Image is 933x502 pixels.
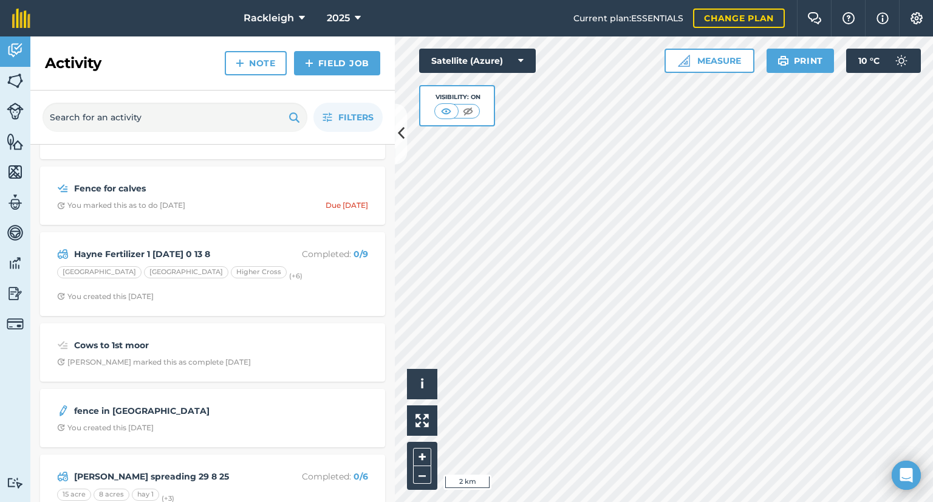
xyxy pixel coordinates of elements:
[57,489,91,501] div: 15 acre
[313,103,383,132] button: Filters
[439,105,454,117] img: svg+xml;base64,PHN2ZyB4bWxucz0iaHR0cDovL3d3dy53My5vcmcvMjAwMC9zdmciIHdpZHRoPSI1MCIgaGVpZ2h0PSI0MC...
[7,477,24,489] img: svg+xml;base64,PD94bWwgdmVyc2lvbj0iMS4wIiBlbmNvZGluZz0idXRmLTgiPz4KPCEtLSBHZW5lcmF0b3I6IEFkb2JlIE...
[57,202,65,210] img: Clock with arrow pointing clockwise
[244,11,294,26] span: Rackleigh
[678,55,690,67] img: Ruler icon
[57,247,69,261] img: svg+xml;base64,PD94bWwgdmVyc2lvbj0iMS4wIiBlbmNvZGluZz0idXRmLTgiPz4KPCEtLSBHZW5lcmF0b3I6IEFkb2JlIE...
[777,53,789,68] img: svg+xml;base64,PHN2ZyB4bWxucz0iaHR0cDovL3d3dy53My5vcmcvMjAwMC9zdmciIHdpZHRoPSIxOSIgaGVpZ2h0PSIyNC...
[354,249,368,260] strong: 0 / 9
[420,376,424,391] span: i
[94,489,129,501] div: 8 acres
[841,12,856,24] img: A question mark icon
[57,266,142,278] div: [GEOGRAPHIC_DATA]
[7,72,24,90] img: svg+xml;base64,PHN2ZyB4bWxucz0iaHR0cDovL3d3dy53My5vcmcvMjAwMC9zdmciIHdpZHRoPSI1NiIgaGVpZ2h0PSI2MC...
[57,358,65,366] img: Clock with arrow pointing clockwise
[225,51,287,75] a: Note
[57,424,65,432] img: Clock with arrow pointing clockwise
[573,12,683,25] span: Current plan : ESSENTIALS
[57,404,69,418] img: svg+xml;base64,PD94bWwgdmVyc2lvbj0iMS4wIiBlbmNvZGluZz0idXRmLTgiPz4KPCEtLSBHZW5lcmF0b3I6IEFkb2JlIE...
[407,369,437,399] button: i
[47,174,378,218] a: Fence for calvesClock with arrow pointing clockwiseYou marked this as to do [DATE]Due [DATE]
[57,469,69,484] img: svg+xml;base64,PD94bWwgdmVyc2lvbj0iMS4wIiBlbmNvZGluZz0idXRmLTgiPz4KPCEtLSBHZW5lcmF0b3I6IEFkb2JlIE...
[415,414,429,427] img: Four arrows, one pointing top left, one top right, one bottom right and the last bottom left
[354,471,368,482] strong: 0 / 6
[338,111,374,124] span: Filters
[807,12,822,24] img: Two speech bubbles overlapping with the left bubble in the forefront
[144,266,228,278] div: [GEOGRAPHIC_DATA]
[7,103,24,120] img: svg+xml;base64,PD94bWwgdmVyc2lvbj0iMS4wIiBlbmNvZGluZz0idXRmLTgiPz4KPCEtLSBHZW5lcmF0b3I6IEFkb2JlIE...
[74,470,267,483] strong: [PERSON_NAME] spreading 29 8 25
[231,266,287,278] div: Higher Cross
[272,470,368,483] p: Completed :
[57,292,65,300] img: Clock with arrow pointing clockwise
[74,404,267,418] strong: fence in [GEOGRAPHIC_DATA]
[413,466,431,484] button: –
[289,272,302,280] small: (+ 6 )
[305,56,313,70] img: svg+xml;base64,PHN2ZyB4bWxucz0iaHR0cDovL3d3dy53My5vcmcvMjAwMC9zdmciIHdpZHRoPSIxNCIgaGVpZ2h0PSIyNC...
[132,489,159,501] div: hay 1
[45,53,101,73] h2: Activity
[57,338,69,352] img: svg+xml;base64,PD94bWwgdmVyc2lvbj0iMS4wIiBlbmNvZGluZz0idXRmLTgiPz4KPCEtLSBHZW5lcmF0b3I6IEFkb2JlIE...
[57,292,154,301] div: You created this [DATE]
[7,284,24,303] img: svg+xml;base64,PD94bWwgdmVyc2lvbj0iMS4wIiBlbmNvZGluZz0idXRmLTgiPz4KPCEtLSBHZW5lcmF0b3I6IEFkb2JlIE...
[57,423,154,433] div: You created this [DATE]
[7,132,24,151] img: svg+xml;base64,PHN2ZyB4bWxucz0iaHR0cDovL3d3dy53My5vcmcvMjAwMC9zdmciIHdpZHRoPSI1NiIgaGVpZ2h0PSI2MC...
[7,254,24,272] img: svg+xml;base64,PD94bWwgdmVyc2lvbj0iMS4wIiBlbmNvZGluZz0idXRmLTgiPz4KPCEtLSBHZW5lcmF0b3I6IEFkb2JlIE...
[74,182,267,195] strong: Fence for calves
[47,239,378,309] a: Hayne Fertilizer 1 [DATE] 0 13 8Completed: 0/9[GEOGRAPHIC_DATA][GEOGRAPHIC_DATA]Higher Cross(+6)C...
[877,11,889,26] img: svg+xml;base64,PHN2ZyB4bWxucz0iaHR0cDovL3d3dy53My5vcmcvMjAwMC9zdmciIHdpZHRoPSIxNyIgaGVpZ2h0PSIxNy...
[57,357,251,367] div: [PERSON_NAME] marked this as complete [DATE]
[909,12,924,24] img: A cog icon
[12,9,30,28] img: fieldmargin Logo
[846,49,921,73] button: 10 °C
[74,247,267,261] strong: Hayne Fertilizer 1 [DATE] 0 13 8
[7,193,24,211] img: svg+xml;base64,PD94bWwgdmVyc2lvbj0iMS4wIiBlbmNvZGluZz0idXRmLTgiPz4KPCEtLSBHZW5lcmF0b3I6IEFkb2JlIE...
[665,49,754,73] button: Measure
[327,11,350,26] span: 2025
[57,201,185,210] div: You marked this as to do [DATE]
[889,49,914,73] img: svg+xml;base64,PD94bWwgdmVyc2lvbj0iMS4wIiBlbmNvZGluZz0idXRmLTgiPz4KPCEtLSBHZW5lcmF0b3I6IEFkb2JlIE...
[858,49,880,73] span: 10 ° C
[434,92,480,102] div: Visibility: On
[47,396,378,440] a: fence in [GEOGRAPHIC_DATA]Clock with arrow pointing clockwiseYou created this [DATE]
[767,49,835,73] button: Print
[693,9,785,28] a: Change plan
[272,247,368,261] p: Completed :
[892,461,921,490] div: Open Intercom Messenger
[294,51,380,75] a: Field Job
[413,448,431,466] button: +
[47,331,378,374] a: Cows to 1st moorClock with arrow pointing clockwise[PERSON_NAME] marked this as complete [DATE]
[7,224,24,242] img: svg+xml;base64,PD94bWwgdmVyc2lvbj0iMS4wIiBlbmNvZGluZz0idXRmLTgiPz4KPCEtLSBHZW5lcmF0b3I6IEFkb2JlIE...
[460,105,476,117] img: svg+xml;base64,PHN2ZyB4bWxucz0iaHR0cDovL3d3dy53My5vcmcvMjAwMC9zdmciIHdpZHRoPSI1MCIgaGVpZ2h0PSI0MC...
[236,56,244,70] img: svg+xml;base64,PHN2ZyB4bWxucz0iaHR0cDovL3d3dy53My5vcmcvMjAwMC9zdmciIHdpZHRoPSIxNCIgaGVpZ2h0PSIyNC...
[419,49,536,73] button: Satellite (Azure)
[326,201,368,210] div: Due [DATE]
[7,315,24,332] img: svg+xml;base64,PD94bWwgdmVyc2lvbj0iMS4wIiBlbmNvZGluZz0idXRmLTgiPz4KPCEtLSBHZW5lcmF0b3I6IEFkb2JlIE...
[289,110,300,125] img: svg+xml;base64,PHN2ZyB4bWxucz0iaHR0cDovL3d3dy53My5vcmcvMjAwMC9zdmciIHdpZHRoPSIxOSIgaGVpZ2h0PSIyNC...
[57,181,69,196] img: svg+xml;base64,PD94bWwgdmVyc2lvbj0iMS4wIiBlbmNvZGluZz0idXRmLTgiPz4KPCEtLSBHZW5lcmF0b3I6IEFkb2JlIE...
[43,103,307,132] input: Search for an activity
[7,41,24,60] img: svg+xml;base64,PD94bWwgdmVyc2lvbj0iMS4wIiBlbmNvZGluZz0idXRmLTgiPz4KPCEtLSBHZW5lcmF0b3I6IEFkb2JlIE...
[74,339,267,352] strong: Cows to 1st moor
[7,163,24,181] img: svg+xml;base64,PHN2ZyB4bWxucz0iaHR0cDovL3d3dy53My5vcmcvMjAwMC9zdmciIHdpZHRoPSI1NiIgaGVpZ2h0PSI2MC...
